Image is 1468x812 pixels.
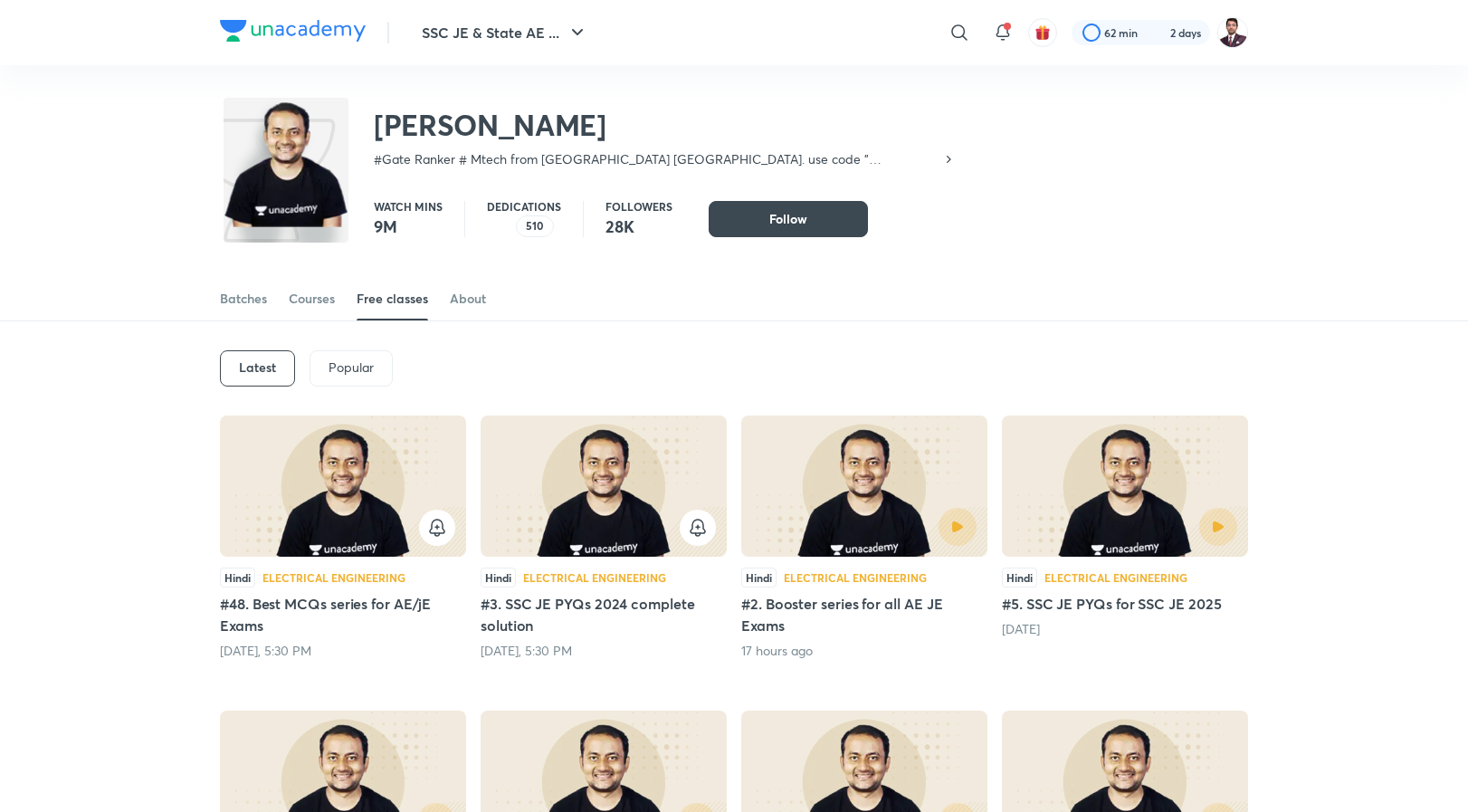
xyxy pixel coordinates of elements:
[709,201,868,237] button: Follow
[1044,572,1187,583] div: Electrical Engineering
[374,215,443,237] p: 9M
[450,290,486,308] div: About
[526,220,544,233] p: 510
[239,360,276,375] h6: Latest
[374,150,941,168] p: #Gate Ranker # Mtech from [GEOGRAPHIC_DATA] [GEOGRAPHIC_DATA]. use code " MACHINE20" to attend my...
[357,277,428,320] a: Free classes
[1002,620,1248,638] div: 2 days ago
[481,416,727,660] div: #3. SSC JE PYQs 2024 complete solution
[741,416,987,660] div: #2. Booster series for all AE JE Exams
[220,290,267,308] div: Batches
[741,568,777,588] div: Hindi
[220,593,466,636] h5: #48. Best MCQs series for AE/jE Exams
[1002,593,1248,615] h5: #5. SSC JE PYQs for SSC JE 2025
[450,277,486,320] a: About
[487,215,509,237] img: educator badge2
[1034,24,1051,41] img: avatar
[220,20,366,42] img: Company Logo
[329,360,374,375] p: Popular
[784,572,927,583] div: Electrical Engineering
[523,572,666,583] div: Electrical Engineering
[487,201,561,212] p: Dedications
[220,277,267,320] a: Batches
[1217,17,1248,48] img: Pawan Chandani
[220,20,366,46] a: Company Logo
[605,215,672,237] p: 28K
[220,642,466,660] div: Tomorrow, 5:30 PM
[262,572,405,583] div: Electrical Engineering
[374,107,956,143] h2: [PERSON_NAME]
[289,290,335,308] div: Courses
[289,277,335,320] a: Courses
[220,568,255,588] div: Hindi
[1002,416,1248,660] div: #5. SSC JE PYQs for SSC JE 2025
[374,201,443,212] p: Watch mins
[411,14,599,51] button: SSC JE & State AE ...
[481,642,727,660] div: Today, 5:30 PM
[1028,18,1057,47] button: avatar
[220,416,466,660] div: #48. Best MCQs series for AE/jE Exams
[1307,741,1448,792] iframe: Help widget launcher
[501,215,523,237] img: educator badge1
[1149,24,1167,42] img: streak
[605,201,672,212] p: Followers
[481,568,516,588] div: Hindi
[1002,568,1037,588] div: Hindi
[741,642,987,660] div: 17 hours ago
[741,593,987,636] h5: #2. Booster series for all AE JE Exams
[357,290,428,308] div: Free classes
[481,593,727,636] h5: #3. SSC JE PYQs 2024 complete solution
[769,210,807,228] span: Follow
